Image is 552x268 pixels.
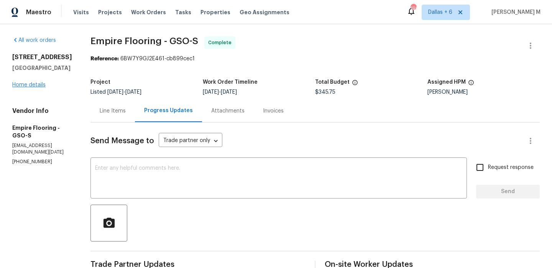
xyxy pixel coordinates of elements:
span: $345.75 [315,89,335,95]
div: 196 [411,5,416,12]
div: Trade partner only [159,135,222,147]
span: [DATE] [203,89,219,95]
span: Projects [98,8,122,16]
span: - [203,89,237,95]
p: [EMAIL_ADDRESS][DOMAIN_NAME][DATE] [12,142,72,156]
h2: [STREET_ADDRESS] [12,53,72,61]
h5: Total Budget [315,79,350,85]
a: Home details [12,82,46,88]
b: Reference: [90,56,119,61]
div: Attachments [211,107,245,115]
span: Send Message to [90,137,154,145]
div: Invoices [263,107,284,115]
div: 6BW7Y9GJ2E461-cb899cec1 [90,55,540,63]
span: Geo Assignments [240,8,289,16]
span: [DATE] [221,89,237,95]
span: Complete [208,39,235,46]
span: Tasks [175,10,191,15]
span: The total cost of line items that have been proposed by Opendoor. This sum includes line items th... [352,79,358,89]
span: Visits [73,8,89,16]
div: Progress Updates [144,107,193,114]
h5: Empire Flooring - GSO-S [12,124,72,139]
span: [DATE] [125,89,141,95]
h4: Vendor Info [12,107,72,115]
span: The hpm assigned to this work order. [468,79,474,89]
span: [PERSON_NAME] M [488,8,540,16]
p: [PHONE_NUMBER] [12,159,72,165]
div: Line Items [100,107,126,115]
span: Properties [200,8,230,16]
h5: Work Order Timeline [203,79,258,85]
span: Dallas + 6 [428,8,452,16]
div: [PERSON_NAME] [427,89,540,95]
span: Listed [90,89,141,95]
h5: Assigned HPM [427,79,466,85]
a: All work orders [12,38,56,43]
span: Empire Flooring - GSO-S [90,36,198,46]
span: - [107,89,141,95]
span: Work Orders [131,8,166,16]
span: [DATE] [107,89,123,95]
h5: Project [90,79,110,85]
span: Request response [488,164,534,172]
span: Maestro [26,8,51,16]
h5: [GEOGRAPHIC_DATA] [12,64,72,72]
